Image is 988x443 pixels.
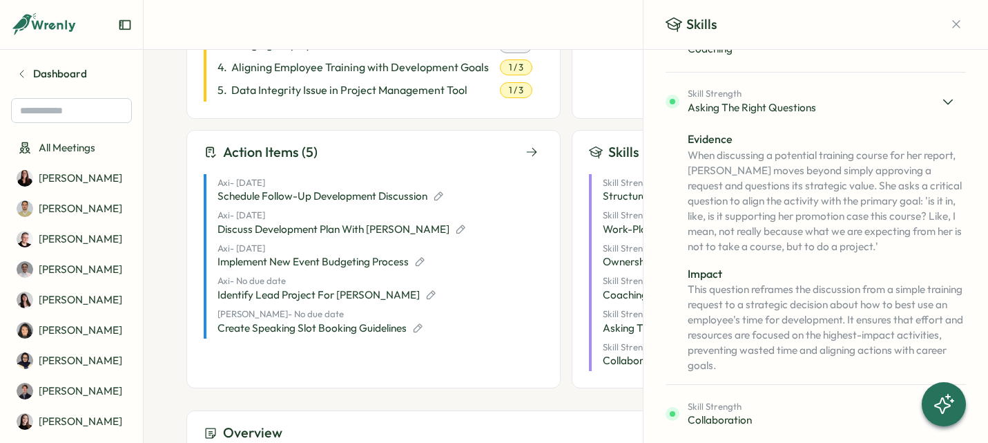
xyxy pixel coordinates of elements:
span: Create Speaking Slot Booking Guidelines [217,321,407,336]
span: 1 [509,84,512,97]
a: Adriana Fosca[PERSON_NAME] [11,164,132,192]
a: Elena Ladushyna[PERSON_NAME] [11,408,132,435]
a: All Meetings [11,134,132,162]
span: 1 [509,62,512,74]
a: Andrea Lopez[PERSON_NAME] [11,286,132,314]
span: Aligning Employee Training with Development Goals [231,59,489,76]
span: Skill Strength [688,401,752,413]
p: [PERSON_NAME] [39,414,122,429]
img: Andrea Lopez [17,292,33,308]
p: When discussing a potential training course for her report, [PERSON_NAME] moves beyond simply app... [688,148,966,254]
a: Angelina Costa[PERSON_NAME] [11,317,132,344]
a: Dashboard [11,61,132,87]
img: Angelina Costa [17,322,33,339]
div: Impact [688,265,966,283]
p: This question reframes the discussion from a simple training request to a strategic decision abou... [688,282,966,373]
img: Batool Fatima [17,352,33,369]
span: 3 [519,84,523,97]
p: [PERSON_NAME] [39,292,122,308]
a: Amna Khattak[PERSON_NAME] [11,256,132,283]
p: [PERSON_NAME] [39,232,122,247]
img: Amna Khattak [17,261,33,278]
span: Collaboration [603,353,667,368]
span: Identify Lead Project for [PERSON_NAME] [217,288,420,303]
span: Axi - [DATE] [217,243,265,255]
span: Schedule Follow-up Development Discussion [217,189,427,204]
span: Ownership & Decisiveness [603,254,723,270]
span: Skill Strength [603,243,739,255]
span: Skill Strength [688,88,816,100]
span: 3 [519,62,523,74]
span: / [514,84,517,97]
span: All Meetings [39,140,95,155]
img: Adriana Fosca [17,170,33,187]
h3: Skills [608,142,639,163]
span: Skill Strength [603,275,664,288]
a: Batool Fatima[PERSON_NAME] [11,347,132,375]
span: Skill Strength [603,209,734,222]
span: Structured Problem Solving [603,189,730,204]
img: Dionisio Arredondo [17,383,33,399]
span: Dashboard [33,66,87,82]
p: [PERSON_NAME] [39,353,122,368]
img: Elena Ladushyna [17,413,33,430]
span: [PERSON_NAME] - No due date [217,308,344,321]
p: [PERSON_NAME] [39,384,122,399]
h3: Action Items (5) [223,142,318,163]
span: Axi - [DATE] [217,177,265,189]
span: Skill Strength [603,341,684,354]
p: [PERSON_NAME] [39,171,122,186]
img: Almudena Bernardos [17,231,33,247]
span: Axi - [DATE] [217,209,265,222]
span: 4 . [217,59,229,76]
span: / [514,62,517,74]
a: Ahmet Karakus[PERSON_NAME] [11,195,132,223]
span: 5 . [217,82,229,99]
img: Ahmet Karakus [17,200,33,217]
p: [PERSON_NAME] [39,323,122,338]
span: Work-plan Development [603,222,717,237]
span: Implement New Event Budgeting Process [217,254,409,270]
span: Discuss Development Plan with [PERSON_NAME] [217,222,449,237]
p: [PERSON_NAME] [39,262,122,277]
span: Axi - No due date [217,275,286,288]
span: Asking the Right Questions [688,100,816,115]
span: Coaching [603,288,648,303]
span: Data Integrity Issue in Project Management Tool [231,82,467,99]
span: Skill Strength [603,308,748,321]
a: Almudena Bernardos[PERSON_NAME] [11,225,132,253]
span: Collaboration [688,413,752,428]
span: Skill Strength [603,177,746,189]
p: [PERSON_NAME] [39,201,122,216]
span: Asking the Right Questions [603,321,731,336]
button: Expand sidebar [118,18,132,32]
div: Evidence [688,131,966,148]
a: Dionisio Arredondo[PERSON_NAME] [11,377,132,405]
